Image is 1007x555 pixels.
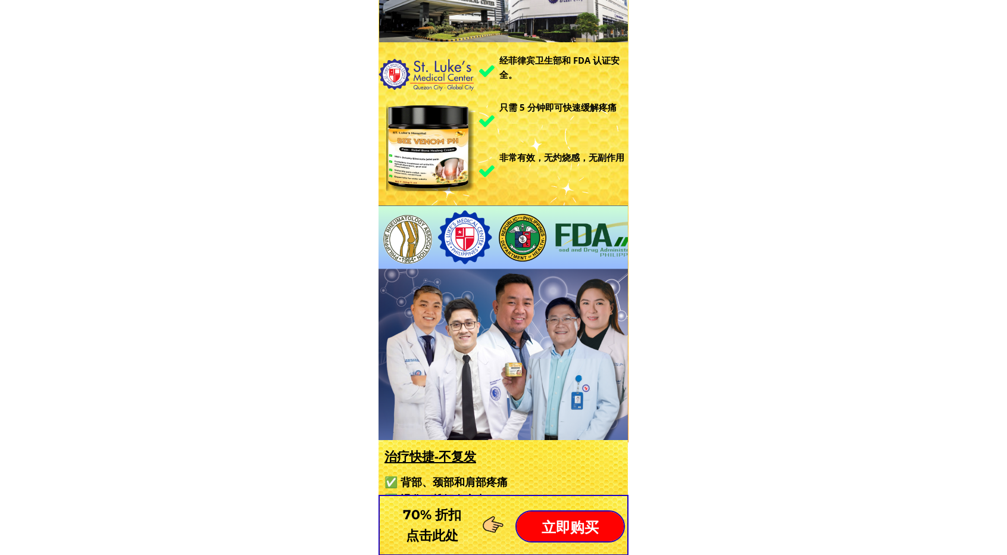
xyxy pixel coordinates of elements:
font: 经菲律宾卫生部和 FDA 认证安全。 [499,54,620,80]
font: 治疗快捷-不复发 [384,448,476,464]
font: 非常有效，无灼烧感，无副作用 [499,151,624,163]
font: ✅ 背部、颈部和肩部疼痛 [384,475,508,489]
font: 立即购买 [542,518,599,537]
font: 点击此处 [406,528,458,544]
font: 70% 折扣 [403,507,461,523]
font: ✅ 退化、椎间盘突出 [384,492,486,506]
font: 只需 5 分钟即可快速缓解疼痛 [499,101,617,113]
